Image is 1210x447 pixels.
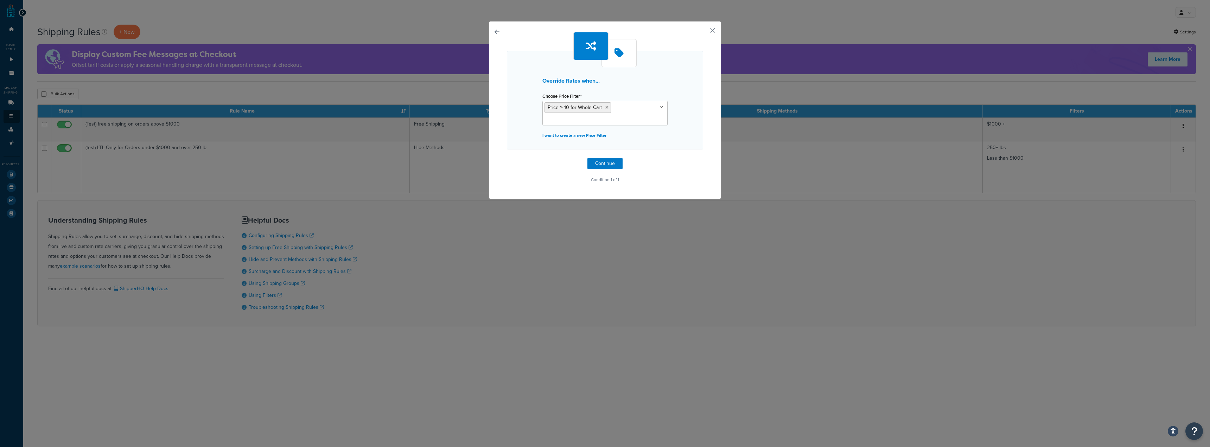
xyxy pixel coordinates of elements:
p: Condition 1 of 1 [507,175,703,185]
h3: Override Rates when... [542,78,668,84]
span: Price ≥ 10 for Whole Cart [548,104,602,111]
button: Continue [587,158,623,169]
button: Open Resource Center [1185,422,1203,440]
p: I want to create a new Price Filter [542,130,668,140]
label: Choose Price Filter [542,94,582,99]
